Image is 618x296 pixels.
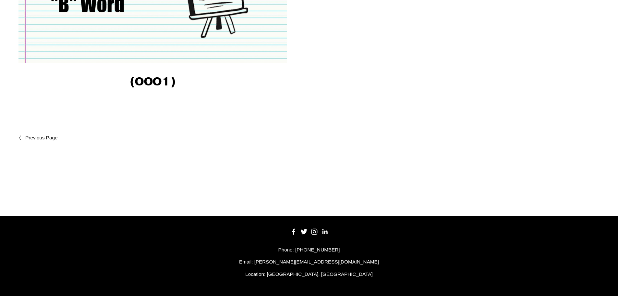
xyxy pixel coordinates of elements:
[311,228,318,235] a: Instagram
[18,246,600,254] p: Phone: [PHONE_NUMBER]
[18,258,600,266] p: Email: [PERSON_NAME][EMAIL_ADDRESS][DOMAIN_NAME]
[301,228,307,235] a: Twitter
[18,270,600,278] p: Location: [GEOGRAPHIC_DATA], [GEOGRAPHIC_DATA]
[321,228,328,235] a: LinkedIn
[130,74,176,89] strong: (0001)
[290,228,297,235] a: Facebook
